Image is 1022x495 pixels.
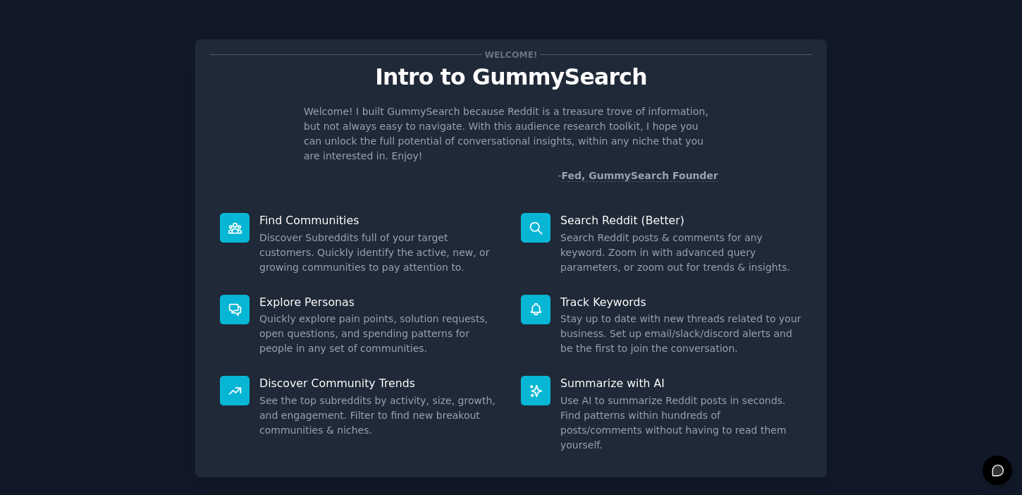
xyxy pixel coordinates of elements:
[560,312,802,356] dd: Stay up to date with new threads related to your business. Set up email/slack/discord alerts and ...
[259,312,501,356] dd: Quickly explore pain points, solution requests, open questions, and spending patterns for people ...
[259,295,501,310] p: Explore Personas
[560,213,802,228] p: Search Reddit (Better)
[259,213,501,228] p: Find Communities
[259,376,501,391] p: Discover Community Trends
[210,65,812,90] p: Intro to GummySearch
[259,393,501,438] dd: See the top subreddits by activity, size, growth, and engagement. Filter to find new breakout com...
[259,231,501,275] dd: Discover Subreddits full of your target customers. Quickly identify the active, new, or growing c...
[560,393,802,453] dd: Use AI to summarize Reddit posts in seconds. Find patterns within hundreds of posts/comments with...
[482,47,540,62] span: Welcome!
[304,104,718,164] p: Welcome! I built GummySearch because Reddit is a treasure trove of information, but not always ea...
[560,376,802,391] p: Summarize with AI
[558,169,718,183] div: -
[560,295,802,310] p: Track Keywords
[560,231,802,275] dd: Search Reddit posts & comments for any keyword. Zoom in with advanced query parameters, or zoom o...
[561,170,718,182] a: Fed, GummySearch Founder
